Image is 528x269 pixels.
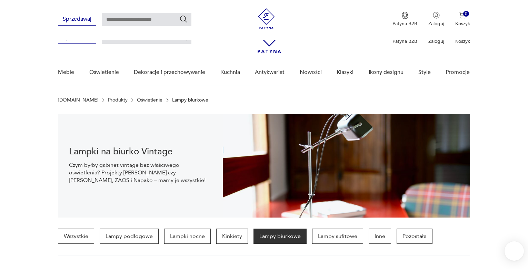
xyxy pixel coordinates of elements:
a: Kinkiety [216,229,248,244]
a: Promocje [446,59,470,86]
img: 59de657ae7cec28172f985f34cc39cd0.jpg [223,114,470,218]
a: Lampy sufitowe [312,229,363,244]
a: Nowości [300,59,322,86]
a: Antykwariat [255,59,285,86]
a: Kuchnia [220,59,240,86]
div: 0 [463,11,469,17]
p: Koszyk [455,38,470,45]
a: Pozostałe [397,229,432,244]
img: Patyna - sklep z meblami i dekoracjami vintage [256,8,277,29]
p: Zaloguj [428,38,444,45]
iframe: Smartsupp widget button [505,241,524,261]
a: Lampy biurkowe [253,229,307,244]
a: Ikona medaluPatyna B2B [392,12,417,27]
img: Ikona koszyka [459,12,466,19]
button: Sprzedawaj [58,13,96,26]
a: Klasyki [337,59,353,86]
button: Patyna B2B [392,12,417,27]
p: Czym byłby gabinet vintage bez właściwego oświetlenia? Projekty [PERSON_NAME] czy [PERSON_NAME], ... [69,161,212,184]
a: Sprzedawaj [58,17,96,22]
a: Inne [369,229,391,244]
a: Produkty [108,97,128,103]
button: Zaloguj [428,12,444,27]
a: Lampki nocne [164,229,211,244]
a: Dekoracje i przechowywanie [134,59,205,86]
a: Oświetlenie [137,97,162,103]
a: Lampy podłogowe [100,229,159,244]
h1: Lampki na biurko Vintage [69,147,212,156]
p: Patyna B2B [392,38,417,45]
a: Ikony designu [369,59,404,86]
p: Zaloguj [428,20,444,27]
a: Sprzedawaj [58,35,96,40]
img: Ikona medalu [401,12,408,19]
img: Ikonka użytkownika [433,12,440,19]
a: Meble [58,59,74,86]
a: Oświetlenie [89,59,119,86]
a: Style [418,59,431,86]
button: 0Koszyk [455,12,470,27]
p: Koszyk [455,20,470,27]
p: Lampy biurkowe [172,97,208,103]
button: Szukaj [179,15,188,23]
p: Patyna B2B [392,20,417,27]
a: Wszystkie [58,229,94,244]
a: [DOMAIN_NAME] [58,97,98,103]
